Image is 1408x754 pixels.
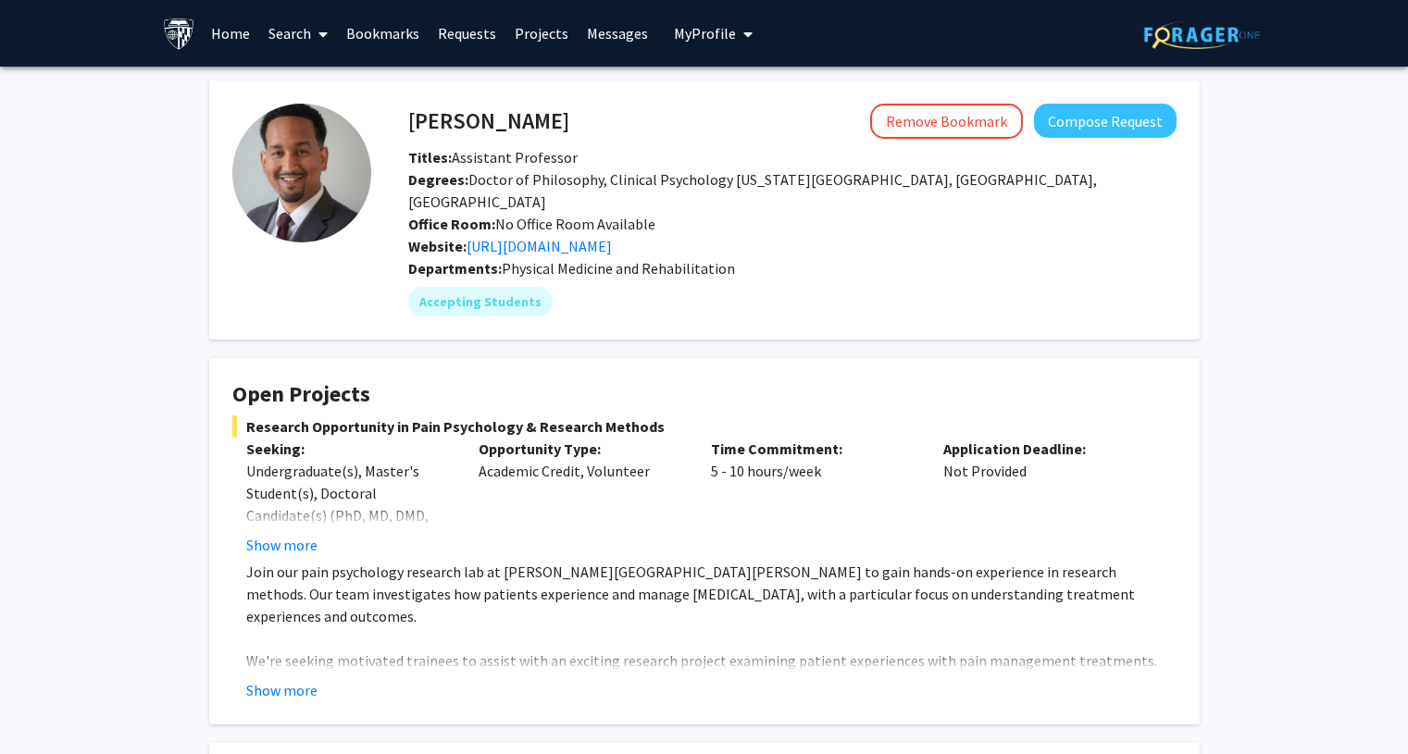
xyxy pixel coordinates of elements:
div: Academic Credit, Volunteer [465,438,697,556]
p: Application Deadline: [943,438,1148,460]
span: My Profile [674,24,736,43]
p: Seeking: [246,438,451,460]
b: Degrees: [408,170,468,189]
a: Projects [505,1,578,66]
b: Titles: [408,148,452,167]
a: Opens in a new tab [467,237,612,255]
div: Undergraduate(s), Master's Student(s), Doctoral Candidate(s) (PhD, MD, DMD, PharmD, etc.), Postdo... [246,460,451,615]
button: Remove Bookmark [870,104,1023,139]
a: Home [202,1,259,66]
button: Compose Request to Fenan Rassu [1034,104,1177,138]
a: Messages [578,1,657,66]
img: ForagerOne Logo [1144,20,1260,49]
span: Doctor of Philosophy, Clinical Psychology [US_STATE][GEOGRAPHIC_DATA], [GEOGRAPHIC_DATA], [GEOGRA... [408,170,1097,211]
b: Office Room: [408,215,495,233]
button: Show more [246,534,318,556]
h4: [PERSON_NAME] [408,104,569,138]
p: Join our pain psychology research lab at [PERSON_NAME][GEOGRAPHIC_DATA][PERSON_NAME] to gain hand... [246,561,1177,627]
div: Not Provided [929,438,1162,556]
span: No Office Room Available [408,215,655,233]
a: Search [259,1,337,66]
h4: Open Projects [232,381,1177,408]
span: Physical Medicine and Rehabilitation [502,259,735,278]
a: Bookmarks [337,1,429,66]
p: We're seeking motivated trainees to assist with an exciting research project examining patient ex... [246,649,1177,694]
p: Time Commitment: [711,438,916,460]
span: Assistant Professor [408,148,578,167]
b: Website: [408,237,467,255]
div: 5 - 10 hours/week [697,438,929,556]
img: Johns Hopkins University Logo [163,18,195,50]
p: Opportunity Type: [479,438,683,460]
a: Requests [429,1,505,66]
b: Departments: [408,259,502,278]
mat-chip: Accepting Students [408,287,553,316]
iframe: Chat [14,671,79,740]
img: Profile Picture [232,104,371,242]
button: Show more [246,679,318,701]
span: Research Opportunity in Pain Psychology & Research Methods [232,415,1177,438]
